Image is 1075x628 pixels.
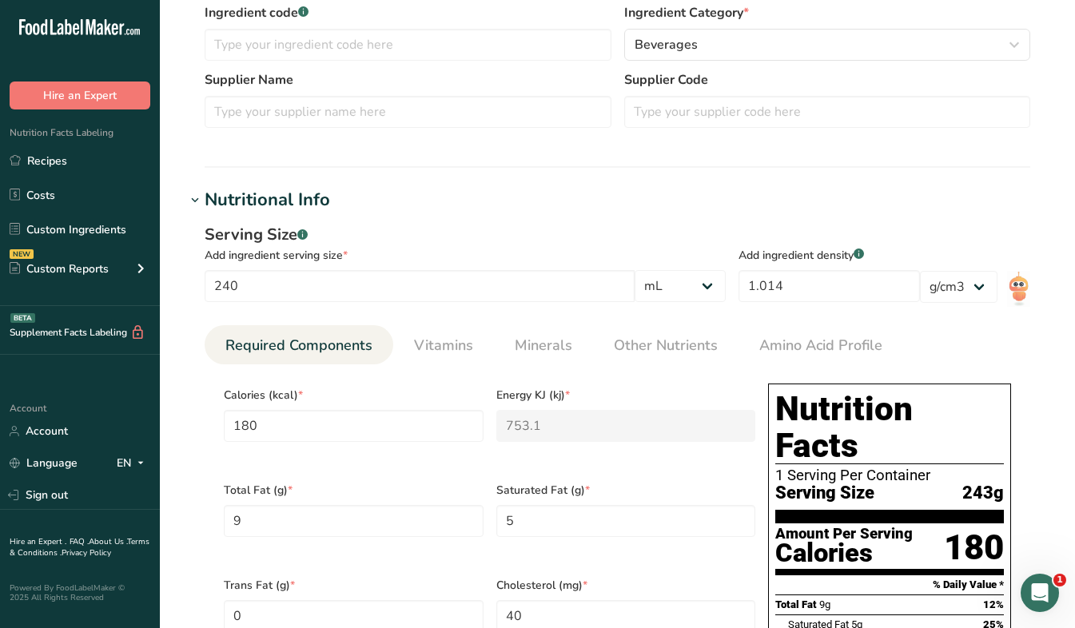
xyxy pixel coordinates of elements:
[117,454,150,473] div: EN
[224,577,484,594] span: Trans Fat (g)
[205,187,330,213] div: Nutritional Info
[496,482,756,499] span: Saturated Fat (g)
[205,3,611,22] label: Ingredient code
[205,247,726,264] div: Add ingredient serving size
[10,583,150,602] div: Powered By FoodLabelMaker © 2025 All Rights Reserved
[819,598,830,610] span: 9g
[89,536,127,547] a: About Us .
[775,527,913,542] div: Amount Per Serving
[1007,271,1030,307] img: ai-bot.1dcbe71.gif
[624,29,1031,61] button: Beverages
[225,335,372,356] span: Required Components
[10,260,109,277] div: Custom Reports
[224,387,484,403] span: Calories (kcal)
[775,467,1004,483] div: 1 Serving Per Container
[775,598,817,610] span: Total Fat
[775,575,1004,594] section: % Daily Value *
[624,70,1031,89] label: Supplier Code
[224,482,484,499] span: Total Fat (g)
[205,96,611,128] input: Type your supplier name here
[944,527,1004,569] div: 180
[10,449,78,477] a: Language
[496,387,756,403] span: Energy KJ (kj)
[10,249,34,259] div: NEW
[775,391,1004,464] h1: Nutrition Facts
[414,335,473,356] span: Vitamins
[983,598,1004,610] span: 12%
[515,335,572,356] span: Minerals
[10,81,150,109] button: Hire an Expert
[205,29,611,61] input: Type your ingredient code here
[10,536,66,547] a: Hire an Expert .
[1053,574,1066,586] span: 1
[205,70,611,89] label: Supplier Name
[635,35,698,54] span: Beverages
[775,483,874,503] span: Serving Size
[205,223,726,247] div: Serving Size
[614,335,718,356] span: Other Nutrients
[775,542,913,565] div: Calories
[624,3,1031,22] label: Ingredient Category
[624,96,1031,128] input: Type your supplier code here
[205,270,635,302] input: Type your serving size here
[739,247,920,264] div: Add ingredient density
[10,313,35,323] div: BETA
[759,335,882,356] span: Amino Acid Profile
[1021,574,1059,612] iframe: Intercom live chat
[70,536,89,547] a: FAQ .
[962,483,1004,503] span: 243g
[62,547,111,558] a: Privacy Policy
[496,577,756,594] span: Cholesterol (mg)
[739,270,920,302] input: Type your density here
[10,536,149,558] a: Terms & Conditions .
